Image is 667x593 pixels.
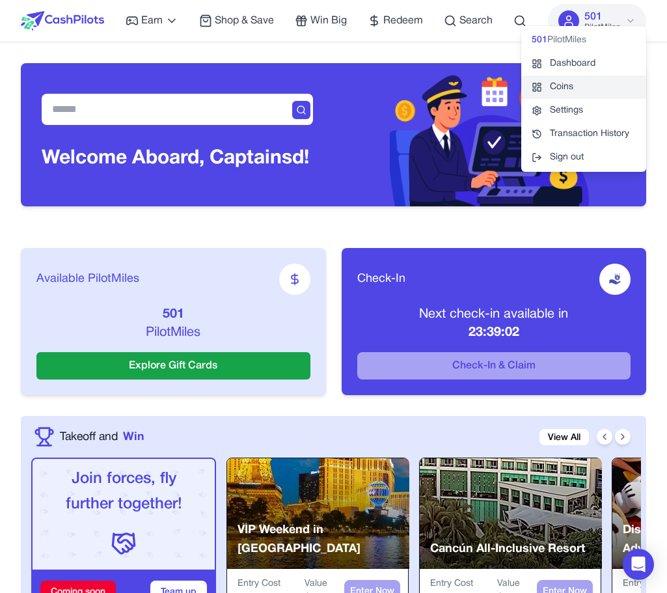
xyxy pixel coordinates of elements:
[497,577,526,590] p: Value
[430,540,585,559] p: Cancún All-Inclusive Resort
[547,34,586,47] span: PilotMiles
[521,52,646,76] a: Dashboard
[539,429,589,445] a: View All
[608,273,621,286] img: receive-dollar
[521,76,646,99] a: Coins
[623,549,654,580] div: Open Intercom Messenger
[21,11,104,31] img: CashPilots Logo
[215,13,274,29] span: Shop & Save
[42,147,309,171] h3: Welcome Aboard, Captain sd!
[584,9,602,25] span: 501
[548,4,646,38] button: 501PilotMiles
[390,63,590,206] img: Header decoration
[305,577,334,590] p: Value
[36,270,139,288] span: Available PilotMiles
[36,324,310,342] p: PilotMiles
[357,324,631,342] p: 23:39:02
[368,13,423,29] a: Redeem
[199,13,274,29] a: Shop & Save
[357,352,631,379] button: Check-In & Claim
[521,146,646,169] button: Sign out
[126,13,178,29] a: Earn
[60,428,144,445] a: Takeoff andWin
[141,13,163,29] span: Earn
[60,428,118,445] span: Takeoff and
[36,305,310,324] p: 501
[623,577,666,590] p: Entry Cost
[584,22,620,33] span: PilotMiles
[310,13,347,29] span: Win Big
[357,305,631,324] p: Next check-in available in
[295,13,347,29] a: Win Big
[383,13,423,29] span: Redeem
[532,34,547,47] span: 501
[521,99,646,122] a: Settings
[521,122,646,146] a: Transaction History
[459,13,493,29] span: Search
[444,13,493,29] a: Search
[238,521,409,559] p: VIP Weekend in [GEOGRAPHIC_DATA]
[238,577,281,590] p: Entry Cost
[430,577,474,590] p: Entry Cost
[36,352,310,379] button: Explore Gift Cards
[43,467,204,517] p: Join forces, fly further together!
[357,270,405,288] span: Check-In
[123,428,144,445] span: Win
